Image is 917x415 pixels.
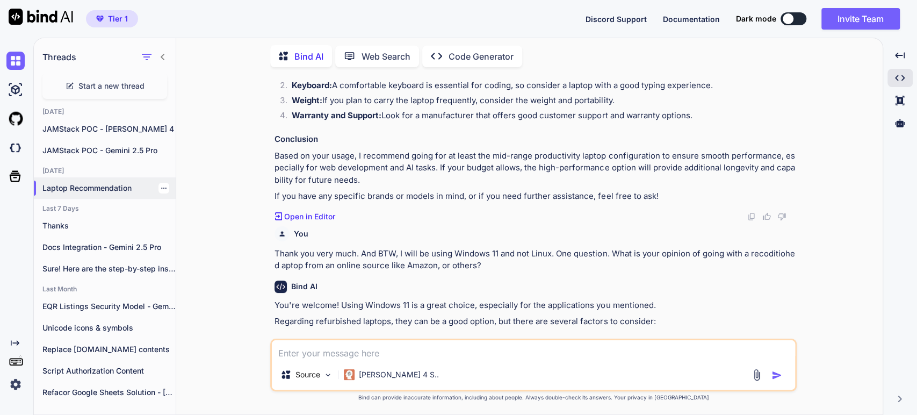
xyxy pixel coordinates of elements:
span: Documentation [663,15,720,24]
h1: Threads [42,51,76,63]
p: Code Generator [449,50,514,63]
p: [PERSON_NAME] 4 S.. [359,369,439,380]
button: Documentation [663,13,720,25]
p: Laptop Recommendation [42,183,176,194]
li: Look for a manufacturer that offers good customer support and warranty options. [283,110,795,125]
h2: [DATE] [34,108,176,116]
img: Claude 4 Sonnet [344,369,355,380]
p: Sure! Here are the step-by-step instructions to... [42,263,176,274]
p: You're welcome! Using Windows 11 is a great choice, especially for the applications you mentioned. [275,299,795,312]
button: Discord Support [586,13,647,25]
img: githubLight [6,110,25,128]
img: darkCloudIdeIcon [6,139,25,157]
strong: Warranty and Support: [292,110,381,120]
h6: You [294,228,308,239]
p: Regarding refurbished laptops, they can be a good option, but there are several factors to consider: [275,316,795,328]
p: Bind AI [294,50,323,63]
p: Open in Editor [284,211,335,222]
img: settings [6,375,25,393]
p: Web Search [362,50,410,63]
p: Thank you very much. And BTW, I will be using Windows 11 and not Linux. One question. What is you... [275,248,795,272]
button: Invite Team [821,8,900,30]
p: Script Authorization Content [42,366,176,376]
p: Source [295,369,320,380]
h6: Bind AI [291,281,317,292]
img: attachment [750,369,763,381]
span: Discord Support [586,15,647,24]
img: Bind AI [9,9,73,25]
strong: Weight: [292,95,322,105]
img: ai-studio [6,81,25,99]
p: Based on your usage, I recommend going for at least the mid-range productivity laptop configurati... [275,150,795,187]
h3: Conclusion [275,133,795,146]
li: If you plan to carry the laptop frequently, consider the weight and portability. [283,95,795,110]
button: premiumTier 1 [86,10,138,27]
img: copy [747,212,756,221]
img: premium [96,16,104,22]
p: JAMStack POC - Gemini 2.5 Pro [42,145,176,156]
span: Dark mode [736,13,776,24]
p: Replace [DOMAIN_NAME] contents [42,344,176,355]
img: chat [6,52,25,70]
img: icon [771,370,782,381]
p: Refacor Google Sheets Solution - [PERSON_NAME] 4 [42,387,176,398]
span: Start a new thread [78,81,145,91]
img: dislike [777,212,786,221]
p: EQR Listings Security Model - Gemini [42,301,176,312]
p: Docs Integration - Gemini 2.5 Pro [42,242,176,253]
p: Thanks [42,220,176,231]
h3: Pros of Buying Refurbished Laptops: [275,337,795,349]
strong: Keyboard: [292,80,332,90]
h2: [DATE] [34,167,176,175]
p: If you have any specific brands or models in mind, or if you need further assistance, feel free t... [275,190,795,203]
img: Pick Models [323,370,333,380]
p: Unicode icons & symbols [42,323,176,333]
li: A comfortable keyboard is essential for coding, so consider a laptop with a good typing experience. [283,80,795,95]
p: Bind can provide inaccurate information, including about people. Always double-check its answers.... [270,393,797,402]
h2: Last 7 Days [34,204,176,213]
p: JAMStack POC - [PERSON_NAME] 4 [42,124,176,134]
img: like [762,212,771,221]
span: Tier 1 [108,13,128,24]
h2: Last Month [34,285,176,294]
